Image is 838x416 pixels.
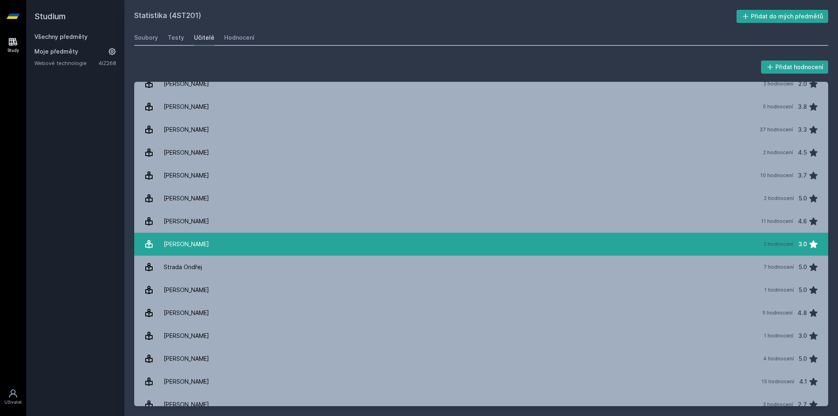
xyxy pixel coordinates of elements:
div: [PERSON_NAME] [164,144,209,161]
div: Učitelé [194,34,214,42]
div: [PERSON_NAME] [164,396,209,413]
a: [PERSON_NAME] 2 hodnocení 3.0 [134,233,828,256]
div: 3.7 [798,167,807,184]
div: 2 hodnocení [764,195,794,202]
div: 11 hodnocení [761,218,793,225]
div: [PERSON_NAME] [164,99,209,115]
div: [PERSON_NAME] [164,167,209,184]
a: Study [2,33,25,58]
a: [PERSON_NAME] 2 hodnocení 5.0 [134,187,828,210]
div: 5.0 [799,259,807,275]
div: [PERSON_NAME] [164,282,209,298]
div: 10 hodnocení [760,172,793,179]
a: [PERSON_NAME] 15 hodnocení 4.1 [134,370,828,393]
div: Strada Ondřej [164,259,202,275]
a: Hodnocení [224,29,255,46]
a: [PERSON_NAME] 4 hodnocení 5.0 [134,347,828,370]
a: Strada Ondřej 7 hodnocení 5.0 [134,256,828,279]
a: Učitelé [194,29,214,46]
a: [PERSON_NAME] 10 hodnocení 3.7 [134,164,828,187]
div: 1 hodnocení [764,333,793,339]
div: Hodnocení [224,34,255,42]
div: 4.1 [799,373,807,390]
div: 2.0 [798,76,807,92]
div: Study [7,47,19,54]
div: 2 hodnocení [764,81,793,87]
div: 5.0 [799,282,807,298]
div: 5.0 [799,190,807,207]
span: Moje předměty [34,47,78,56]
div: [PERSON_NAME] [164,328,209,344]
a: Webové technologie [34,59,99,67]
div: [PERSON_NAME] [164,236,209,252]
a: [PERSON_NAME] 2 hodnocení 4.5 [134,141,828,164]
div: 37 hodnocení [759,126,793,133]
div: 3.8 [798,99,807,115]
div: 4.8 [797,305,807,321]
div: 2 hodnocení [763,149,793,156]
div: 7 hodnocení [764,264,794,270]
div: 5 hodnocení [763,103,793,110]
div: 1 hodnocení [764,287,794,293]
div: [PERSON_NAME] [164,190,209,207]
div: 3.3 [798,121,807,138]
div: [PERSON_NAME] [164,76,209,92]
a: [PERSON_NAME] 2 hodnocení 2.0 [134,72,828,95]
div: [PERSON_NAME] [164,351,209,367]
div: Uživatel [5,399,22,405]
div: 5 hodnocení [762,310,793,316]
div: Testy [168,34,184,42]
button: Přidat hodnocení [761,61,829,74]
div: 4 hodnocení [763,355,794,362]
a: [PERSON_NAME] 37 hodnocení 3.3 [134,118,828,141]
a: [PERSON_NAME] 1 hodnocení 3.0 [134,324,828,347]
div: 3 hodnocení [763,401,793,408]
a: Všechny předměty [34,33,88,40]
a: Soubory [134,29,158,46]
a: [PERSON_NAME] 11 hodnocení 4.6 [134,210,828,233]
div: 2 hodnocení [764,241,793,247]
div: [PERSON_NAME] [164,373,209,390]
div: [PERSON_NAME] [164,121,209,138]
div: 3.0 [798,328,807,344]
div: 4.5 [798,144,807,161]
h2: Statistika (4ST201) [134,10,737,23]
a: [PERSON_NAME] 1 hodnocení 5.0 [134,279,828,301]
button: Přidat do mých předmětů [737,10,829,23]
div: Soubory [134,34,158,42]
a: [PERSON_NAME] 3 hodnocení 2.7 [134,393,828,416]
div: 15 hodnocení [761,378,794,385]
a: [PERSON_NAME] 5 hodnocení 3.8 [134,95,828,118]
a: [PERSON_NAME] 5 hodnocení 4.8 [134,301,828,324]
div: 3.0 [798,236,807,252]
div: [PERSON_NAME] [164,305,209,321]
div: 4.6 [798,213,807,229]
a: 4IZ268 [99,60,116,66]
a: Uživatel [2,385,25,409]
div: [PERSON_NAME] [164,213,209,229]
a: Testy [168,29,184,46]
div: 5.0 [799,351,807,367]
div: 2.7 [798,396,807,413]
